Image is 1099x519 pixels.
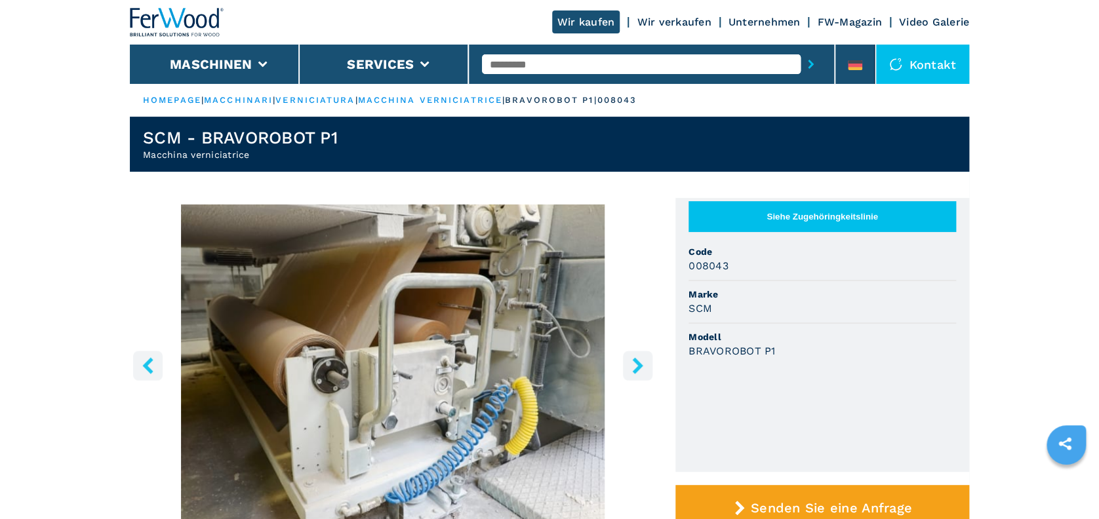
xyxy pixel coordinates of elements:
p: bravorobot p1 | [505,94,597,106]
span: Marke [689,288,956,301]
button: Siehe Zugehöringkeitslinie [689,201,956,232]
span: | [502,95,505,105]
a: Wir kaufen [552,10,620,33]
h3: BRAVOROBOT P1 [689,343,775,358]
a: HOMEPAGE [143,95,201,105]
span: Code [689,245,956,258]
button: Services [347,56,414,72]
div: Kontakt [876,45,969,84]
button: Maschinen [170,56,252,72]
a: sharethis [1049,427,1081,460]
img: Kontakt [889,58,902,71]
button: submit-button [801,49,821,79]
h2: Macchina verniciatrice [143,148,338,161]
iframe: Chat [1043,460,1089,509]
h3: SCM [689,301,712,316]
a: FW-Magazin [817,16,882,28]
a: verniciatura [275,95,355,105]
img: Ferwood [130,8,224,37]
a: macchinari [204,95,273,105]
p: 008043 [597,94,637,106]
a: Wir verkaufen [637,16,711,28]
button: right-button [623,351,652,380]
a: macchina verniciatrice [358,95,502,105]
span: | [355,95,357,105]
span: | [201,95,204,105]
span: | [273,95,275,105]
h3: 008043 [689,258,729,273]
a: Unternehmen [729,16,801,28]
h1: SCM - BRAVOROBOT P1 [143,127,338,148]
a: Video Galerie [899,16,969,28]
button: left-button [133,351,163,380]
span: Modell [689,330,956,343]
span: Senden Sie eine Anfrage [751,500,912,516]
